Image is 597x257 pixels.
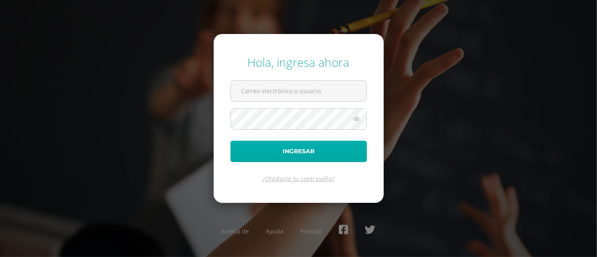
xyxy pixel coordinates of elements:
[262,175,335,183] a: ¿Olvidaste tu contraseña?
[301,227,322,235] a: Presskit
[231,81,367,101] input: Correo electrónico o usuario
[266,227,284,235] a: Ayuda
[230,54,367,70] div: Hola, ingresa ahora
[222,227,249,235] a: Acerca de
[230,141,367,162] button: Ingresar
